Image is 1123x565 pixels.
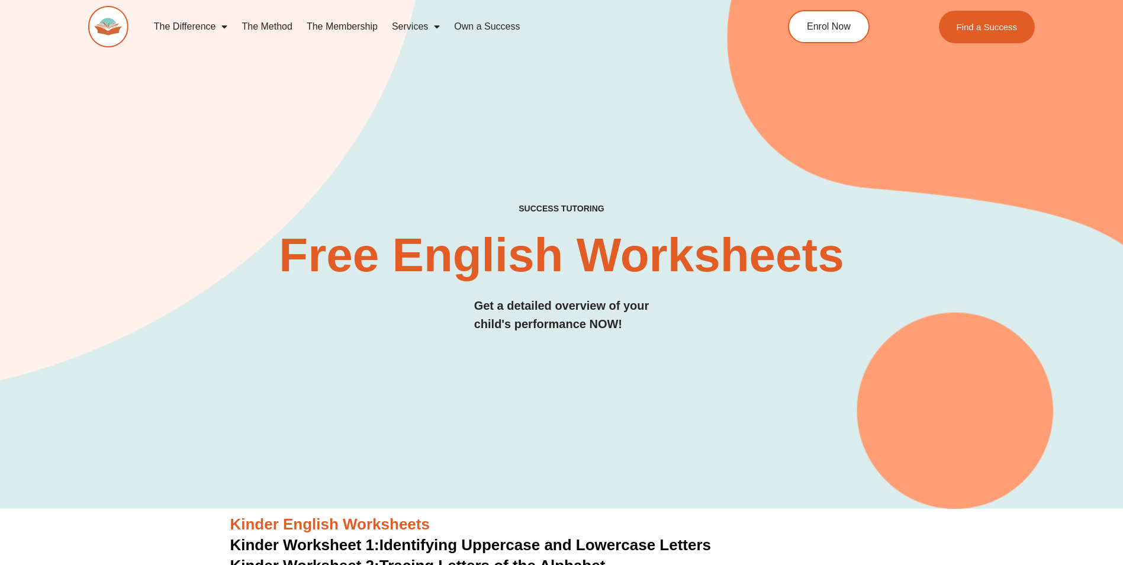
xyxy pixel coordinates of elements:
[385,13,447,40] a: Services
[249,232,874,279] h2: Free English Worksheets​
[147,13,734,40] nav: Menu
[807,22,851,31] span: Enrol Now
[957,23,1018,31] span: Find a Success
[788,10,870,43] a: Enrol Now
[421,204,702,214] h4: SUCCESS TUTORING​
[230,536,379,554] span: Kinder Worksheet 1:
[474,297,649,333] h3: Get a detailed overview of your child's performance NOW!
[230,515,893,535] h3: Kinder English Worksheets
[234,13,299,40] a: The Method
[230,536,712,554] a: Kinder Worksheet 1:Identifying Uppercase and Lowercase Letters
[147,13,235,40] a: The Difference
[447,13,527,40] a: Own a Success
[300,13,385,40] a: The Membership
[939,11,1035,43] a: Find a Success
